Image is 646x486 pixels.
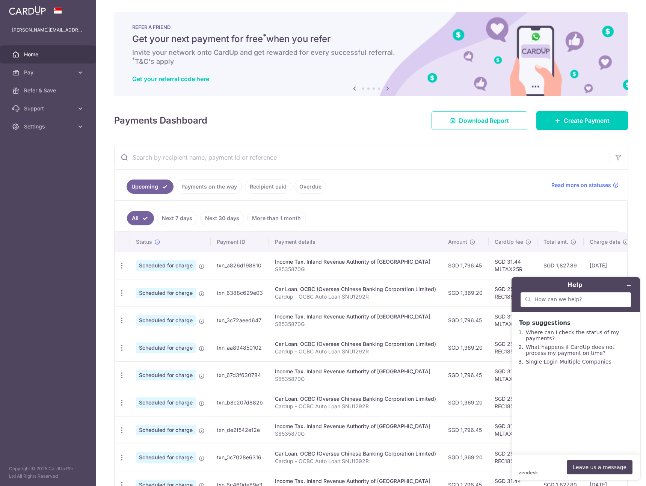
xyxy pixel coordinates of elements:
[136,238,152,246] span: Status
[275,457,436,465] p: Cardup - OCBC Auto Loan SNU1292R
[136,288,196,298] span: Scheduled for charge
[275,368,436,375] div: Income Tax. Inland Revenue Authority of [GEOGRAPHIC_DATA]
[442,334,489,361] td: SGD 1,369.20
[275,395,436,403] div: Car Loan. OCBC (Oversea Chinese Banking Corporation Limited)
[506,271,646,486] iframe: To enrich screen reader interactions, please activate Accessibility in Grammarly extension settings
[127,180,174,194] a: Upcoming
[275,430,436,438] p: S8535870G
[442,279,489,306] td: SGD 1,369.20
[551,181,611,189] span: Read more on statuses
[17,5,33,12] span: Help
[269,232,442,252] th: Payment details
[211,389,269,416] td: txn_b8c207d882b
[275,258,436,266] div: Income Tax. Inland Revenue Authority of [GEOGRAPHIC_DATA]
[211,334,269,361] td: txn_aa894850102
[442,389,489,416] td: SGD 1,369.20
[136,315,196,326] span: Scheduled for charge
[275,450,436,457] div: Car Loan. OCBC (Oversea Chinese Banking Corporation Limited)
[442,444,489,471] td: SGD 1,369.20
[115,145,610,169] input: Search by recipient name, payment id or reference
[24,87,74,94] span: Refer & Save
[132,33,610,45] h5: Get your next payment for free when you refer
[275,266,436,273] p: S8535870G
[536,111,628,130] a: Create Payment
[275,320,436,328] p: S8535870G
[489,279,537,306] td: SGD 25.33 REC185
[275,340,436,348] div: Car Loan. OCBC (Oversea Chinese Banking Corporation Limited)
[294,180,326,194] a: Overdue
[211,444,269,471] td: txn_0c7028e6316
[24,51,74,58] span: Home
[132,75,209,83] a: Get your referral code here
[114,12,628,96] img: RAF banner
[114,114,207,127] h4: Payments Dashboard
[132,48,610,66] h6: Invite your network onto CardUp and get rewarded for every successful referral. T&C's apply
[275,375,436,383] p: S8535870G
[432,111,527,130] a: Download Report
[584,252,635,279] td: [DATE]
[211,416,269,444] td: txn_de2f542e12e
[537,252,584,279] td: SGD 1,827.89
[211,232,269,252] th: Payment ID
[489,334,537,361] td: SGD 25.33 REC185
[489,389,537,416] td: SGD 25.33 REC185
[489,252,537,279] td: SGD 31.44 MLTAX25R
[245,180,291,194] a: Recipient paid
[177,180,242,194] a: Payments on the way
[136,397,196,408] span: Scheduled for charge
[136,370,196,380] span: Scheduled for charge
[275,293,436,300] p: Cardup - OCBC Auto Loan SNU1292R
[448,238,467,246] span: Amount
[275,313,436,320] div: Income Tax. Inland Revenue Authority of [GEOGRAPHIC_DATA]
[442,306,489,334] td: SGD 1,796.45
[275,423,436,430] div: Income Tax. Inland Revenue Authority of [GEOGRAPHIC_DATA]
[211,279,269,306] td: txn_6388c629e03
[495,238,523,246] span: CardUp fee
[136,260,196,271] span: Scheduled for charge
[543,238,568,246] span: Total amt.
[275,348,436,355] p: Cardup - OCBC Auto Loan SNU1292R
[200,211,244,225] a: Next 30 days
[132,24,610,30] p: REFER A FRIEND
[442,416,489,444] td: SGD 1,796.45
[275,285,436,293] div: Car Loan. OCBC (Oversea Chinese Banking Corporation Limited)
[275,403,436,410] p: Cardup - OCBC Auto Loan SNU1292R
[211,252,269,279] td: txn_a826d198810
[590,238,620,246] span: Charge date
[275,477,436,485] div: Income Tax. Inland Revenue Authority of [GEOGRAPHIC_DATA]
[247,211,306,225] a: More than 1 month
[157,211,197,225] a: Next 7 days
[127,211,154,225] a: All
[24,69,74,76] span: Pay
[564,116,610,125] span: Create Payment
[489,361,537,389] td: SGD 31.44 MLTAX25R
[442,361,489,389] td: SGD 1,796.45
[136,425,196,435] span: Scheduled for charge
[489,416,537,444] td: SGD 31.44 MLTAX25R
[489,306,537,334] td: SGD 31.44 MLTAX25R
[211,306,269,334] td: txn_3c72aeed647
[489,444,537,471] td: SGD 25.33 REC185
[551,181,619,189] a: Read more on statuses
[12,26,84,34] p: [PERSON_NAME][EMAIL_ADDRESS][DOMAIN_NAME]
[24,123,74,130] span: Settings
[211,361,269,389] td: txn_67d3f630784
[136,343,196,353] span: Scheduled for charge
[459,116,509,125] span: Download Report
[442,252,489,279] td: SGD 1,796.45
[9,6,46,15] img: CardUp
[136,452,196,463] span: Scheduled for charge
[24,105,74,112] span: Support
